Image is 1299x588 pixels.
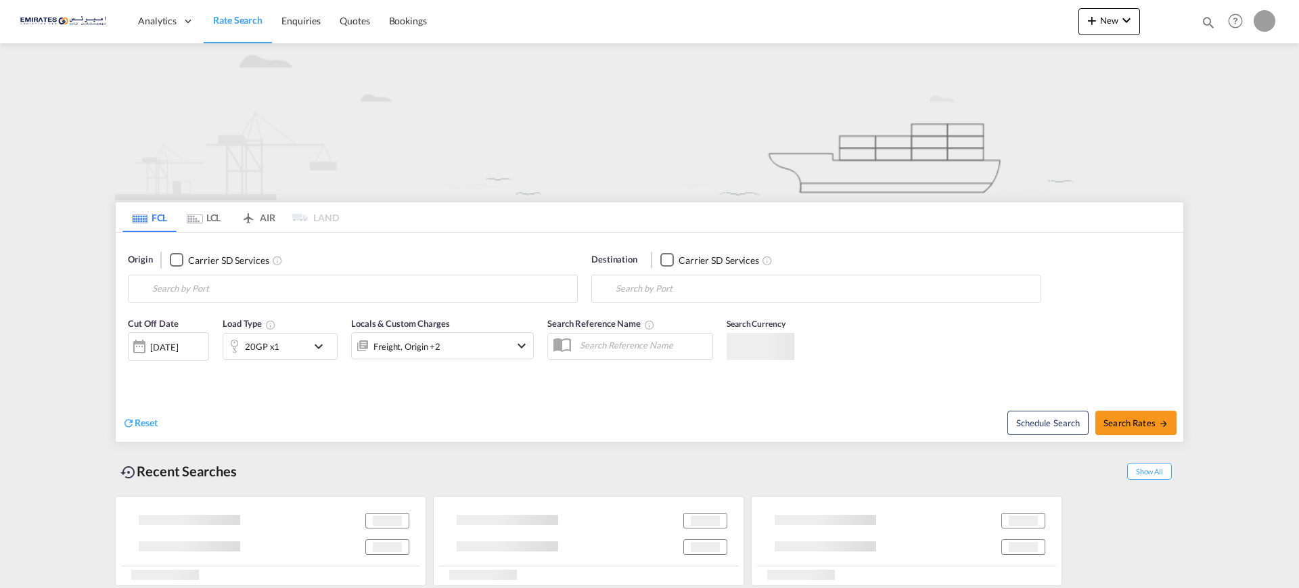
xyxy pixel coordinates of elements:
md-checkbox: Checkbox No Ink [170,253,269,267]
md-datepicker: Select [128,359,138,378]
input: Search by Port [152,279,570,299]
div: 20GP x1icon-chevron-down [223,333,338,360]
span: Destination [591,253,637,267]
span: Reset [135,417,158,428]
input: Search Reference Name [573,335,712,355]
md-icon: icon-magnify [1201,15,1216,30]
span: Quotes [340,15,369,26]
div: Carrier SD Services [188,254,269,267]
md-checkbox: Checkbox No Ink [660,253,759,267]
span: Rate Search [213,14,263,26]
md-icon: icon-chevron-down [311,338,334,355]
span: New [1084,15,1135,26]
md-tab-item: LCL [177,202,231,232]
button: Note: By default Schedule search will only considerorigin ports, destination ports and cut off da... [1007,411,1089,435]
span: Enquiries [281,15,321,26]
md-pagination-wrapper: Use the left and right arrow keys to navigate between tabs [122,202,339,232]
span: Search Rates [1103,417,1168,428]
div: Freight Origin Destination Dock Stuffing [373,337,440,356]
span: Load Type [223,318,276,329]
span: Help [1224,9,1247,32]
md-icon: icon-chevron-down [1118,12,1135,28]
md-icon: Your search will be saved by the below given name [644,319,655,330]
md-icon: icon-airplane [240,210,256,220]
span: Locals & Custom Charges [351,318,450,329]
div: icon-magnify [1201,15,1216,35]
div: [DATE] [150,341,178,353]
md-icon: icon-backup-restore [120,464,137,480]
span: Bookings [389,15,427,26]
div: Origin Checkbox No InkUnchecked: Search for CY (Container Yard) services for all selected carrier... [116,233,1183,442]
div: Carrier SD Services [679,254,759,267]
span: Search Reference Name [547,318,655,329]
div: icon-refreshReset [122,416,158,431]
span: Analytics [138,14,177,28]
input: Search by Port [616,279,1034,299]
div: [DATE] [128,332,209,361]
md-icon: icon-arrow-right [1159,419,1168,428]
button: Search Ratesicon-arrow-right [1095,411,1177,435]
span: Search Currency [727,319,785,329]
img: new-FCL.png [115,43,1184,200]
md-icon: Select multiple loads to view rates [265,319,276,330]
div: Freight Origin Destination Dock Stuffingicon-chevron-down [351,332,534,359]
span: Show All [1127,463,1172,480]
md-tab-item: AIR [231,202,285,232]
div: Recent Searches [115,456,242,487]
span: Origin [128,253,152,267]
md-icon: icon-chevron-down [514,338,530,354]
button: icon-plus 400-fgNewicon-chevron-down [1078,8,1140,35]
img: c67187802a5a11ec94275b5db69a26e6.png [20,6,112,37]
md-tab-item: FCL [122,202,177,232]
span: Cut Off Date [128,318,179,329]
md-icon: Unchecked: Search for CY (Container Yard) services for all selected carriers.Checked : Search for... [762,255,773,266]
div: Help [1224,9,1254,34]
div: 20GP x1 [245,337,279,356]
md-icon: icon-plus 400-fg [1084,12,1100,28]
md-icon: Unchecked: Search for CY (Container Yard) services for all selected carriers.Checked : Search for... [272,255,283,266]
md-icon: icon-refresh [122,417,135,429]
